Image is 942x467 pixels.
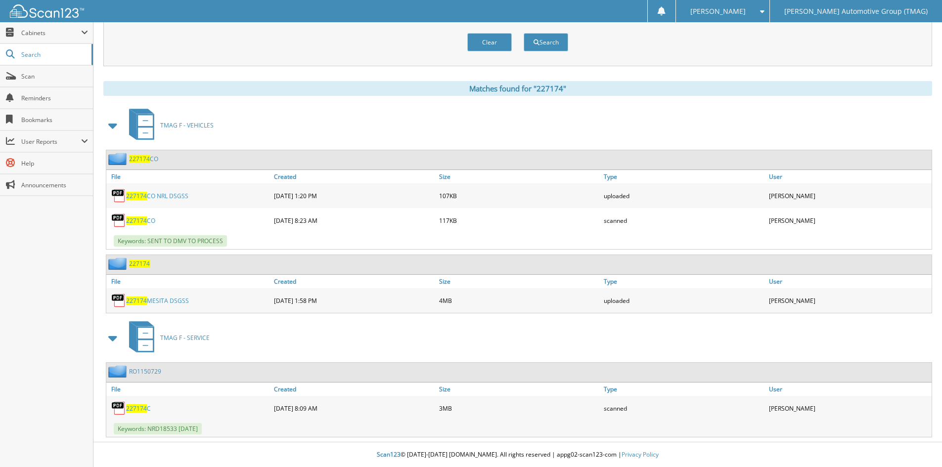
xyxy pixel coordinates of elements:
[111,293,126,308] img: PDF.png
[437,398,602,418] div: 3MB
[601,275,766,288] a: Type
[108,153,129,165] img: folder2.png
[524,33,568,51] button: Search
[126,404,147,413] span: 227174
[126,404,151,413] a: 227174C
[601,170,766,183] a: Type
[601,398,766,418] div: scanned
[21,137,81,146] span: User Reports
[271,275,437,288] a: Created
[271,186,437,206] div: [DATE] 1:20 PM
[129,155,150,163] span: 227174
[126,216,147,225] span: 227174
[108,257,129,270] img: folder2.png
[271,291,437,310] div: [DATE] 1:58 PM
[437,291,602,310] div: 4MB
[271,211,437,230] div: [DATE] 8:23 AM
[437,211,602,230] div: 117KB
[766,186,932,206] div: [PERSON_NAME]
[437,275,602,288] a: Size
[271,170,437,183] a: Created
[21,50,87,59] span: Search
[437,186,602,206] div: 107KB
[126,297,147,305] span: 227174
[601,186,766,206] div: uploaded
[766,275,932,288] a: User
[601,382,766,396] a: Type
[108,365,129,378] img: folder2.png
[129,259,150,268] a: 227174
[784,8,928,14] span: [PERSON_NAME] Automotive Group (TMAG)
[103,81,932,96] div: Matches found for "227174"
[601,211,766,230] div: scanned
[10,4,84,18] img: scan123-logo-white.svg
[106,170,271,183] a: File
[114,235,227,247] span: Keywords: SENT TO DMV TO PROCESS
[21,181,88,189] span: Announcements
[271,398,437,418] div: [DATE] 8:09 AM
[21,116,88,124] span: Bookmarks
[601,291,766,310] div: uploaded
[467,33,512,51] button: Clear
[160,121,214,129] span: TMAG F - VEHICLES
[126,192,188,200] a: 227174CO NRL DSGSS
[111,401,126,416] img: PDF.png
[21,72,88,81] span: Scan
[766,211,932,230] div: [PERSON_NAME]
[690,8,746,14] span: [PERSON_NAME]
[129,155,158,163] a: 227174CO
[437,170,602,183] a: Size
[111,188,126,203] img: PDF.png
[93,443,942,467] div: © [DATE]-[DATE] [DOMAIN_NAME]. All rights reserved | appg02-scan123-com |
[766,170,932,183] a: User
[766,398,932,418] div: [PERSON_NAME]
[893,420,942,467] iframe: Chat Widget
[129,367,161,376] a: RO1150729
[123,106,214,145] a: TMAG F - VEHICLES
[126,297,189,305] a: 227174MESITA DSGSS
[622,450,659,459] a: Privacy Policy
[437,382,602,396] a: Size
[114,423,202,434] span: Keywords: NRD18533 [DATE]
[106,382,271,396] a: File
[160,334,210,342] span: TMAG F - SERVICE
[271,382,437,396] a: Created
[21,159,88,168] span: Help
[766,382,932,396] a: User
[123,318,210,357] a: TMAG F - SERVICE
[21,29,81,37] span: Cabinets
[111,213,126,228] img: PDF.png
[377,450,401,459] span: Scan123
[126,192,147,200] span: 227174
[21,94,88,102] span: Reminders
[106,275,271,288] a: File
[126,216,155,225] a: 227174CO
[766,291,932,310] div: [PERSON_NAME]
